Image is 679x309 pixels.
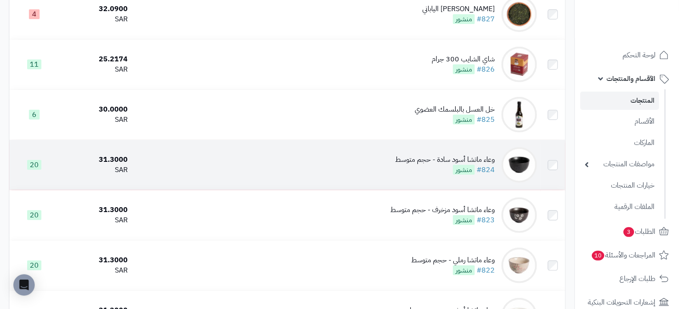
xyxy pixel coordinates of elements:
div: SAR [63,215,128,225]
div: 25.2174 [63,54,128,64]
div: SAR [63,265,128,276]
span: المراجعات والأسئلة [591,249,655,261]
span: 11 [27,60,41,69]
div: [PERSON_NAME] الياباني [422,4,495,14]
img: tab_domain_overview_orange.svg [24,52,31,59]
div: 31.3000 [63,255,128,265]
span: منشور [453,265,475,275]
div: SAR [63,165,128,175]
a: المنتجات [580,92,659,110]
div: 31.3000 [63,205,128,215]
span: منشور [453,215,475,225]
img: خل العسل بالبلسمك العضوي [501,97,537,132]
span: 4 [29,9,40,19]
div: Open Intercom Messenger [13,274,35,296]
div: خل العسل بالبلسمك العضوي [415,104,495,115]
span: إشعارات التحويلات البنكية [588,296,655,309]
div: v 4.0.25 [25,14,44,21]
div: Domain Overview [34,52,80,58]
span: الأقسام والمنتجات [606,72,655,85]
a: الأقسام [580,112,659,131]
a: لوحة التحكم [580,44,674,66]
span: 6 [29,110,40,120]
img: website_grey.svg [14,23,21,30]
span: الطلبات [622,225,655,238]
a: الملفات الرقمية [580,197,659,217]
span: لوحة التحكم [622,49,655,61]
span: 20 [27,261,41,270]
a: #826 [477,64,495,75]
img: وعاء ماتشا أسود مزخرف - حجم متوسط [501,197,537,233]
span: منشور [453,115,475,124]
a: المراجعات والأسئلة10 [580,245,674,266]
img: وعاء ماتشا رملي - حجم متوسط [501,248,537,283]
img: شاي الشايب 300 جرام [501,47,537,82]
img: logo-2.png [618,25,671,44]
span: 3 [623,227,634,237]
a: خيارات المنتجات [580,176,659,195]
a: #823 [477,215,495,225]
a: الماركات [580,133,659,152]
a: #825 [477,114,495,125]
div: SAR [63,64,128,75]
span: 20 [27,210,41,220]
img: وعاء ماتشا أسود سادة - حجم متوسط [501,147,537,183]
div: 31.3000 [63,155,128,165]
span: 10 [592,251,604,261]
span: منشور [453,14,475,24]
a: #827 [477,14,495,24]
div: وعاء ماتشا أسود مزخرف - حجم متوسط [390,205,495,215]
div: 30.0000 [63,104,128,115]
a: #822 [477,265,495,276]
div: شاي الشايب 300 جرام [432,54,495,64]
img: tab_keywords_by_traffic_grey.svg [89,52,96,59]
div: وعاء ماتشا أسود سادة - حجم متوسط [395,155,495,165]
span: طلبات الإرجاع [619,273,655,285]
div: SAR [63,14,128,24]
div: 32.0900 [63,4,128,14]
a: مواصفات المنتجات [580,155,659,174]
div: وعاء ماتشا رملي - حجم متوسط [411,255,495,265]
div: SAR [63,115,128,125]
div: Keywords by Traffic [98,52,150,58]
a: الطلبات3 [580,221,674,242]
div: Domain: [DOMAIN_NAME] [23,23,98,30]
a: #824 [477,165,495,175]
img: logo_orange.svg [14,14,21,21]
a: طلبات الإرجاع [580,268,674,289]
span: 20 [27,160,41,170]
span: منشور [453,165,475,175]
span: منشور [453,64,475,74]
